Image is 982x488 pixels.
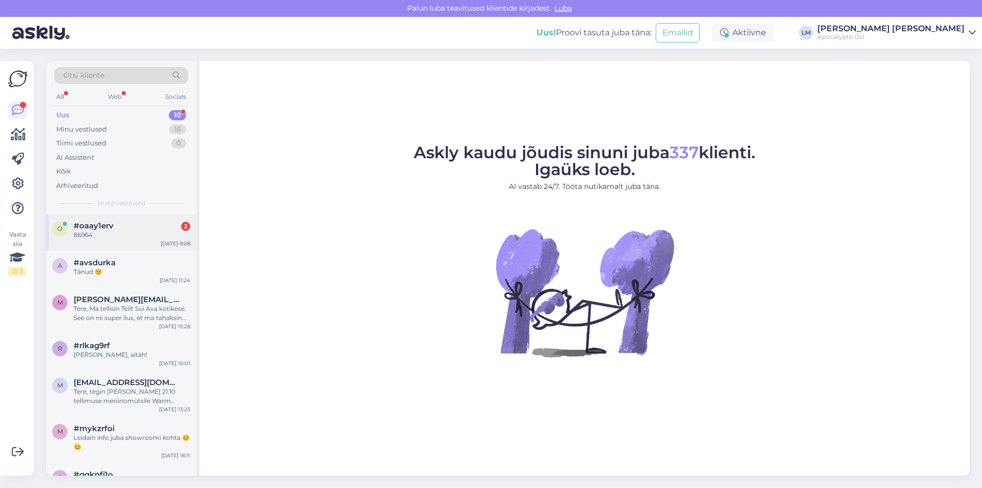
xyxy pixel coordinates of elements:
[817,25,976,41] a: [PERSON_NAME] [PERSON_NAME]Apocalypto OÜ
[712,24,774,42] div: Aktiivne
[74,295,180,304] span: margit.valdmann@gmail.com
[171,138,186,148] div: 0
[493,200,677,385] img: No Chat active
[56,153,94,163] div: AI Assistent
[537,27,652,39] div: Proovi tasuta juba täna:
[74,221,114,230] span: #oaay1erv
[57,299,63,306] span: m
[57,428,63,435] span: m
[169,110,186,120] div: 10
[57,381,63,389] span: m
[169,124,186,135] div: 16
[74,424,115,433] span: #mykzrfoi
[181,222,190,231] div: 2
[74,304,190,323] div: Tere, Ma tellisin Teilt Sui Ava kotikese. See on nii super ilus, et ma tahaksin tellida ühe veel,...
[159,323,190,330] div: [DATE] 15:28
[8,230,27,276] div: Vaata siia
[106,90,124,103] div: Web
[159,406,190,413] div: [DATE] 13:23
[74,350,190,359] div: [PERSON_NAME], aitäh!
[57,225,62,232] span: o
[8,267,27,276] div: 2 / 3
[551,4,575,13] span: Luba
[817,25,965,33] div: [PERSON_NAME] [PERSON_NAME]
[63,70,104,81] span: Otsi kliente
[54,90,66,103] div: All
[414,181,755,192] p: AI vastab 24/7. Tööta nutikamalt juba täna.
[56,181,98,191] div: Arhiveeritud
[537,28,556,37] b: Uus!
[74,341,110,350] span: #rlkag9rf
[817,33,965,41] div: Apocalypto OÜ
[656,23,700,43] button: Emailid
[161,240,190,247] div: [DATE] 9:08
[159,359,190,367] div: [DATE] 10:01
[56,124,107,135] div: Minu vestlused
[669,142,699,162] span: 337
[58,262,62,269] span: a
[58,474,62,481] span: g
[161,452,190,459] div: [DATE] 16:11
[98,199,145,208] span: Uued vestlused
[8,69,28,89] img: Askly Logo
[74,267,190,277] div: Tänud ☺️
[74,378,180,387] span: marikatapasia@gmail.com
[74,433,190,452] div: Leidain info juba showroomi kohta 😊😊
[74,387,190,406] div: Tere, tegin [PERSON_NAME] 21.10 tellimuse meriinomütsile Warm Taupe, kas saaksin selle ümber vahe...
[74,470,113,479] span: #gqknfj1o
[56,110,70,120] div: Uus
[414,142,755,179] span: Askly kaudu jõudis sinuni juba klienti. Igaüks loeb.
[56,166,71,177] div: Kõik
[163,90,188,103] div: Socials
[74,230,190,240] div: 86964
[56,138,106,148] div: Tiimi vestlused
[74,258,116,267] span: #avsdurka
[58,345,62,352] span: r
[160,277,190,284] div: [DATE] 11:24
[799,26,813,40] div: LM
